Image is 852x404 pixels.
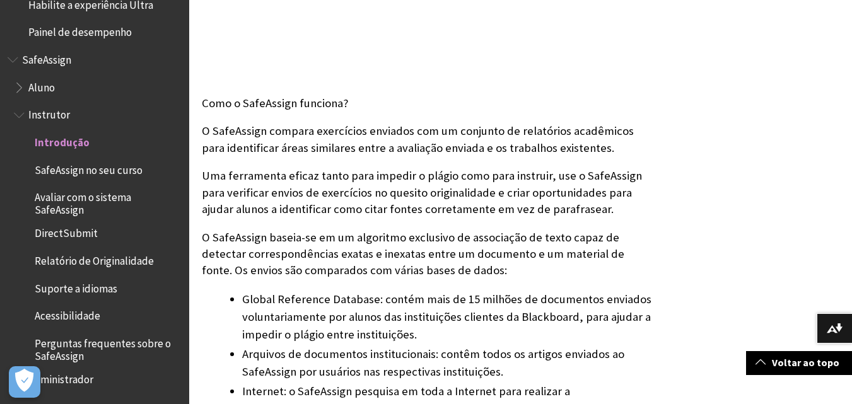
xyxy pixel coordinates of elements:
[35,187,180,217] span: Avaliar com o sistema SafeAssign
[9,366,40,398] button: Abrir preferências
[242,345,653,381] li: Arquivos de documentos institucionais: contêm todos os artigos enviados ao SafeAssign por usuário...
[28,105,70,122] span: Instrutor
[35,306,100,323] span: Acessibilidade
[202,168,653,217] p: Uma ferramenta eficaz tanto para impedir o plágio como para instruir, use o SafeAssign para verif...
[35,278,117,295] span: Suporte a idiomas
[35,250,154,267] span: Relatório de Originalidade
[22,49,71,66] span: SafeAssign
[28,77,55,94] span: Aluno
[35,159,143,176] span: SafeAssign no seu curso
[28,369,93,386] span: Administrador
[35,333,180,362] span: Perguntas frequentes sobre o SafeAssign
[202,123,653,156] p: O SafeAssign compara exercícios enviados com um conjunto de relatórios acadêmicos para identifica...
[242,291,653,343] li: Global Reference Database: contém mais de 15 milhões de documentos enviados voluntariamente por a...
[35,132,90,149] span: Introdução
[8,49,182,390] nav: Book outline for Blackboard SafeAssign
[28,22,132,39] span: Painel de desempenho
[202,95,653,112] p: Como o SafeAssign funciona?
[202,229,653,279] p: O SafeAssign baseia-se em um algoritmo exclusivo de associação de texto capaz de detectar corresp...
[746,351,852,374] a: Voltar ao topo
[35,223,98,240] span: DirectSubmit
